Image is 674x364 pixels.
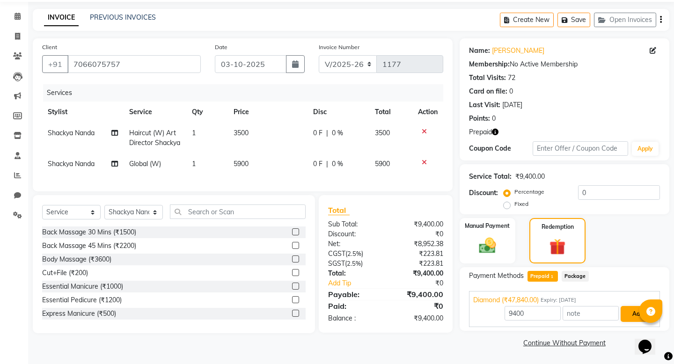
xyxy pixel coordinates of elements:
input: note [563,306,619,320]
div: ₹9,400.00 [386,219,450,229]
a: Continue Without Payment [462,338,667,348]
span: 3500 [234,129,249,137]
span: 3500 [375,129,390,137]
span: 2.5% [347,250,361,257]
span: Total [328,205,350,215]
button: Apply [632,142,659,156]
span: SGST [328,259,345,268]
div: 0 [509,87,513,96]
div: 72 [508,73,515,83]
button: +91 [42,55,68,73]
input: Amount [505,306,561,320]
div: Body Massage (₹3600) [42,255,111,264]
th: Action [412,102,443,123]
span: Global (W) [129,160,161,168]
div: Services [43,84,450,102]
div: Name: [469,46,490,56]
div: Discount: [321,229,386,239]
div: No Active Membership [469,59,660,69]
div: Coupon Code [469,144,533,153]
span: 2.5% [347,260,361,267]
span: Package [562,271,589,282]
th: Disc [308,102,369,123]
div: Last Visit: [469,100,500,110]
div: 0 [492,114,496,124]
div: ₹0 [386,229,450,239]
span: 1 [192,160,196,168]
th: Service [124,102,186,123]
div: Card on file: [469,87,507,96]
button: Save [557,13,590,27]
input: Search by Name/Mobile/Email/Code [67,55,201,73]
span: Shackya Nanda [48,129,95,137]
div: ₹9,400.00 [515,172,545,182]
div: Paid: [321,300,386,312]
iframe: chat widget [635,327,665,355]
div: Express Manicure (₹500) [42,309,116,319]
label: Percentage [514,188,544,196]
span: CGST [328,249,345,258]
div: ( ) [321,259,386,269]
div: Points: [469,114,490,124]
a: Add Tip [321,278,396,288]
div: Service Total: [469,172,512,182]
div: Balance : [321,313,386,323]
span: Shackya Nanda [48,160,95,168]
span: Prepaid [469,127,492,137]
span: 5900 [234,160,249,168]
label: Fixed [514,200,528,208]
a: PREVIOUS INVOICES [90,13,156,22]
div: ₹9,400.00 [386,269,450,278]
span: Diamond (₹47,840.00) [473,295,539,305]
th: Price [228,102,308,123]
label: Date [215,43,227,51]
div: ₹223.81 [386,259,450,269]
div: Back Massage 45 Mins (₹2200) [42,241,136,251]
label: Client [42,43,57,51]
a: INVOICE [44,9,79,26]
div: Payable: [321,289,386,300]
input: Search or Scan [170,204,306,219]
label: Invoice Number [319,43,359,51]
div: ₹0 [386,300,450,312]
div: Membership: [469,59,510,69]
img: _gift.svg [544,237,571,257]
span: Haircut (W) Art Director Shackya [129,129,180,147]
div: Sub Total: [321,219,386,229]
button: Add [621,306,655,322]
span: 1 [192,129,196,137]
span: 0 % [332,128,343,138]
div: Discount: [469,188,498,198]
th: Qty [186,102,228,123]
div: Back Massage 30 Mins (₹1500) [42,227,136,237]
span: Prepaid [527,271,558,282]
button: Create New [500,13,554,27]
div: ( ) [321,249,386,259]
span: 0 F [313,128,322,138]
div: [DATE] [502,100,522,110]
th: Total [369,102,412,123]
div: Essential Pedicure (₹1200) [42,295,122,305]
th: Stylist [42,102,124,123]
img: _cash.svg [474,236,502,255]
div: Net: [321,239,386,249]
span: | [326,159,328,169]
span: 1 [549,274,555,280]
span: Payment Methods [469,271,524,281]
div: ₹8,952.38 [386,239,450,249]
div: Essential Manicure (₹1000) [42,282,123,291]
div: ₹223.81 [386,249,450,259]
div: Total: [321,269,386,278]
label: Redemption [542,223,574,231]
label: Manual Payment [465,222,510,230]
div: ₹0 [396,278,450,288]
div: Cut+File (₹200) [42,268,88,278]
span: 5900 [375,160,390,168]
input: Enter Offer / Coupon Code [533,141,628,156]
span: Expiry: [DATE] [541,296,576,304]
div: ₹9,400.00 [386,313,450,323]
a: [PERSON_NAME] [492,46,544,56]
span: 0 % [332,159,343,169]
button: Open Invoices [594,13,656,27]
span: 0 F [313,159,322,169]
